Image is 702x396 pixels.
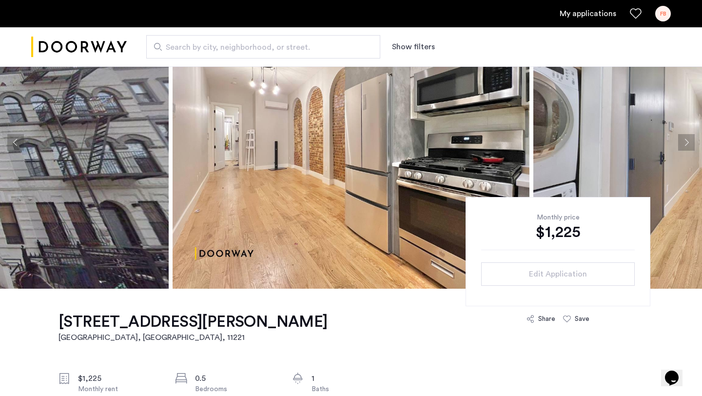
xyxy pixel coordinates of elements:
[655,6,671,21] div: FB
[661,357,692,386] iframe: chat widget
[312,373,393,384] div: 1
[529,268,587,280] span: Edit Application
[560,8,616,20] a: My application
[312,384,393,394] div: Baths
[481,222,635,242] div: $1,225
[58,332,328,343] h2: [GEOGRAPHIC_DATA], [GEOGRAPHIC_DATA] , 11221
[31,29,127,65] img: logo
[58,312,328,343] a: [STREET_ADDRESS][PERSON_NAME][GEOGRAPHIC_DATA], [GEOGRAPHIC_DATA], 11221
[678,134,695,151] button: Next apartment
[58,312,328,332] h1: [STREET_ADDRESS][PERSON_NAME]
[630,8,642,20] a: Favorites
[481,262,635,286] button: button
[7,134,24,151] button: Previous apartment
[392,41,435,53] button: Show or hide filters
[575,314,589,324] div: Save
[31,29,127,65] a: Cazamio logo
[195,373,277,384] div: 0.5
[166,41,353,53] span: Search by city, neighborhood, or street.
[146,35,380,59] input: Apartment Search
[78,384,160,394] div: Monthly rent
[195,384,277,394] div: Bedrooms
[481,213,635,222] div: Monthly price
[78,373,160,384] div: $1,225
[538,314,555,324] div: Share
